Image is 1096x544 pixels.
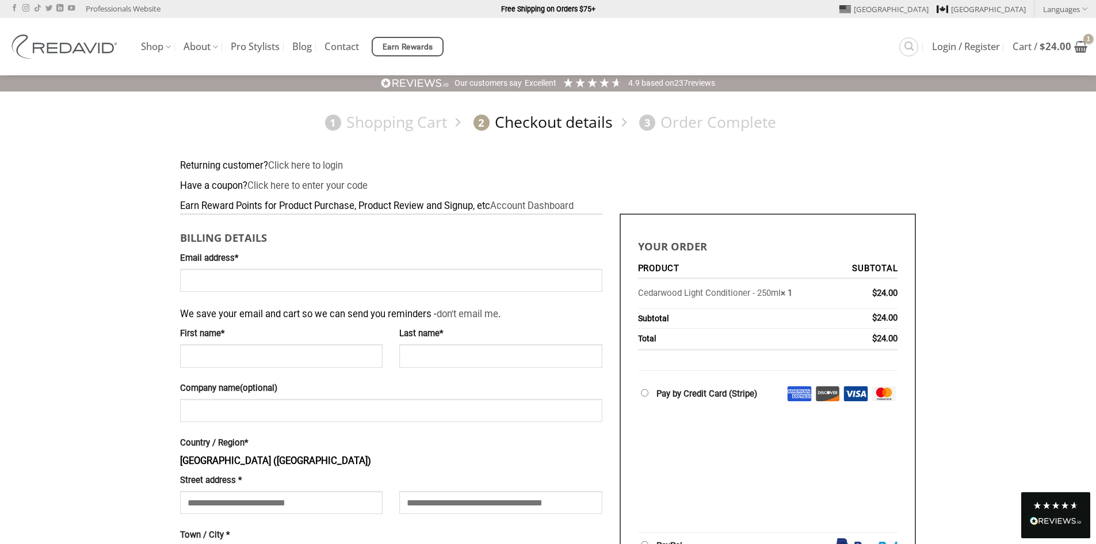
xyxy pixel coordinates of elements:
div: Read All Reviews [1021,492,1090,538]
a: don't email me [437,309,498,319]
span: 2 [473,115,490,131]
span: (optional) [240,383,277,393]
div: 4.92 Stars [562,77,623,89]
a: 1Shopping Cart [320,112,448,132]
img: Mastercard [872,386,896,401]
bdi: 24.00 [872,288,898,298]
label: Email address [180,252,602,265]
bdi: 24.00 [1040,40,1071,53]
a: Account Dashboard [490,200,574,211]
a: Follow on Instagram [22,5,29,13]
a: Languages [1043,1,1087,17]
label: Country / Region [180,436,602,450]
a: Follow on YouTube [68,5,75,13]
a: View cart [1013,34,1087,59]
a: Earn Rewards [372,37,444,56]
a: [GEOGRAPHIC_DATA] [937,1,1026,18]
div: Excellent [525,78,556,89]
label: Pay by Credit Card (Stripe) [656,389,757,399]
a: Search [899,37,918,56]
div: Earn Reward Points for Product Purchase, Product Review and Signup, etc [180,199,916,214]
a: Contact [324,36,359,57]
label: Company name [180,382,602,395]
span: Login / Register [932,42,1000,51]
td: Cedarwood Light Conditioner - 250ml [638,279,836,308]
a: Enter your coupon code [247,180,368,191]
img: Visa [843,386,868,401]
th: Total [638,329,836,350]
label: Town / City [180,528,602,542]
span: $ [872,288,877,298]
h3: Billing details [180,223,602,246]
label: Last name [399,327,602,341]
span: $ [1040,40,1045,53]
iframe: Secure payment input frame [636,401,896,519]
span: 1 [325,115,341,131]
div: Our customers say [455,78,522,89]
label: First name [180,327,383,341]
a: Follow on Twitter [45,5,52,13]
th: Subtotal [638,309,836,329]
a: Shop [141,36,171,58]
a: Click here to login [268,160,343,171]
span: Based on [641,78,674,88]
div: 4.8 Stars [1033,501,1079,510]
bdi: 24.00 [872,313,898,323]
img: REVIEWS.io [1030,517,1082,525]
span: Cart / [1013,42,1071,51]
strong: Free Shipping on Orders $75+ [501,5,595,13]
a: 2Checkout details [468,112,613,132]
bdi: 24.00 [872,333,898,344]
img: REDAVID Salon Products | United States [9,35,124,59]
a: Login / Register [932,36,1000,57]
strong: [GEOGRAPHIC_DATA] ([GEOGRAPHIC_DATA]) [180,455,371,466]
a: About [184,36,218,58]
a: [GEOGRAPHIC_DATA] [839,1,929,18]
a: Blog [292,36,312,57]
img: Amex [787,386,812,401]
span: reviews [688,78,715,88]
a: Follow on LinkedIn [56,5,63,13]
nav: Checkout steps [180,104,916,141]
strong: × 1 [781,288,792,298]
a: Follow on Facebook [11,5,18,13]
img: REVIEWS.io [381,78,449,89]
th: Subtotal [836,260,898,280]
a: Follow on TikTok [34,5,41,13]
img: Discover [815,386,840,401]
span: Earn Rewards [383,41,433,54]
th: Product [638,260,836,280]
a: Pro Stylists [231,36,280,57]
div: Have a coupon? [180,178,916,194]
span: $ [872,333,877,344]
div: Returning customer? [180,158,916,174]
h3: Your order [638,232,898,254]
label: Street address [180,474,383,488]
span: 4.9 [628,78,641,88]
span: $ [872,313,877,323]
span: We save your email and cart so we can send you reminders - . [180,301,501,322]
div: Read All Reviews [1030,515,1082,530]
span: 237 [674,78,688,88]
